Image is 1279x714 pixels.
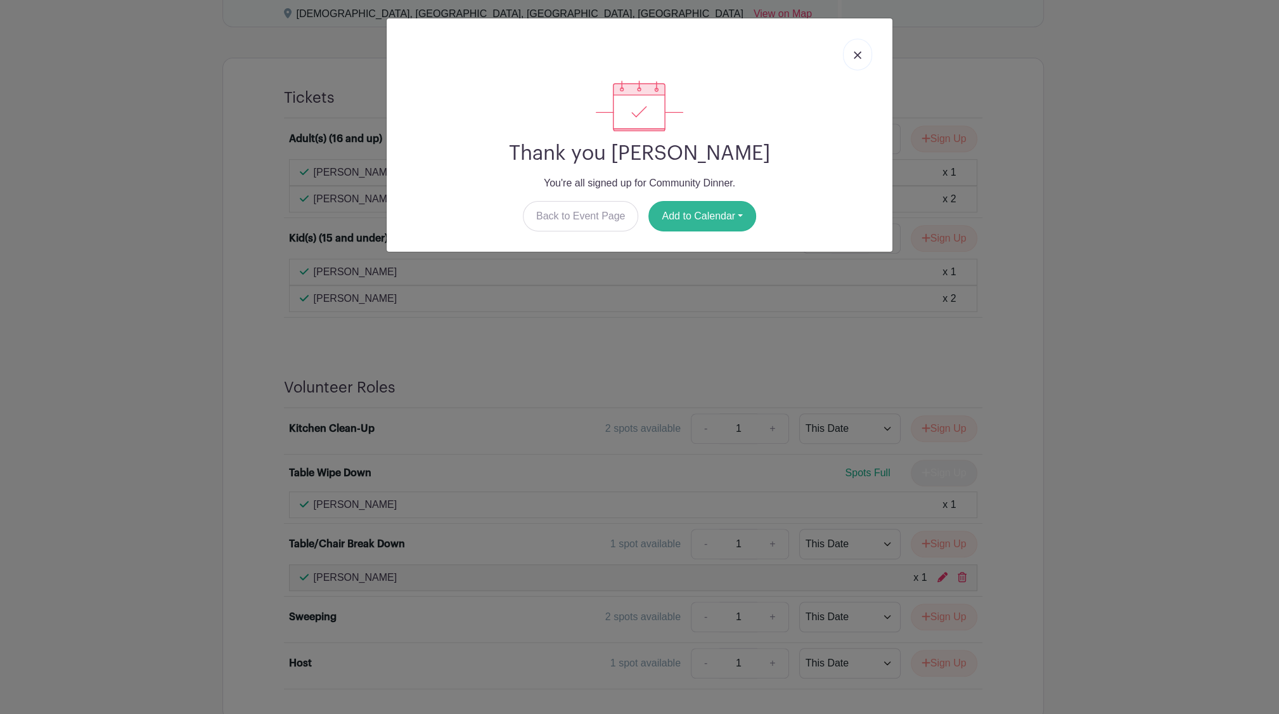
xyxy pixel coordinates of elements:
[854,51,861,59] img: close_button-5f87c8562297e5c2d7936805f587ecaba9071eb48480494691a3f1689db116b3.svg
[596,81,683,131] img: signup_complete-c468d5dda3e2740ee63a24cb0ba0d3ce5d8a4ecd24259e683200fb1569d990c8.svg
[648,201,756,231] button: Add to Calendar
[397,141,882,166] h2: Thank you [PERSON_NAME]
[397,176,882,191] p: You're all signed up for Community Dinner.
[523,201,639,231] a: Back to Event Page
